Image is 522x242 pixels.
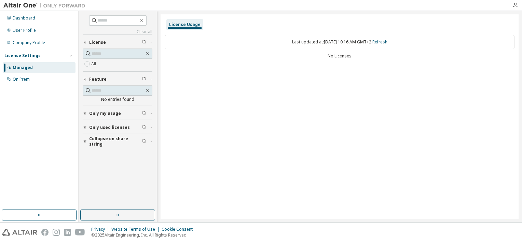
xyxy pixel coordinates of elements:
div: Cookie Consent [162,227,197,232]
img: instagram.svg [53,229,60,236]
div: Last updated at: [DATE] 10:16 AM GMT+2 [165,35,514,49]
img: altair_logo.svg [2,229,37,236]
span: Clear filter [142,139,146,144]
div: No Licenses [165,53,514,59]
div: License Usage [169,22,201,27]
span: Clear filter [142,77,146,82]
div: User Profile [13,28,36,33]
a: Refresh [372,39,387,45]
span: Collapse on share string [89,136,142,147]
img: facebook.svg [41,229,49,236]
button: Collapse on share string [83,134,152,149]
div: Dashboard [13,15,35,21]
span: License [89,40,106,45]
span: Only used licenses [89,125,130,130]
img: linkedin.svg [64,229,71,236]
div: Managed [13,65,33,70]
span: Feature [89,77,107,82]
button: License [83,35,152,50]
div: Website Terms of Use [111,227,162,232]
a: Clear all [83,29,152,35]
label: All [91,60,97,68]
button: Only my usage [83,106,152,121]
button: Only used licenses [83,120,152,135]
button: Feature [83,72,152,87]
div: License Settings [4,53,41,58]
span: Only my usage [89,111,121,116]
div: Company Profile [13,40,45,45]
img: Altair One [3,2,89,9]
div: No entries found [83,97,152,102]
p: © 2025 Altair Engineering, Inc. All Rights Reserved. [91,232,197,238]
div: On Prem [13,77,30,82]
span: Clear filter [142,111,146,116]
span: Clear filter [142,125,146,130]
img: youtube.svg [75,229,85,236]
div: Privacy [91,227,111,232]
span: Clear filter [142,40,146,45]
